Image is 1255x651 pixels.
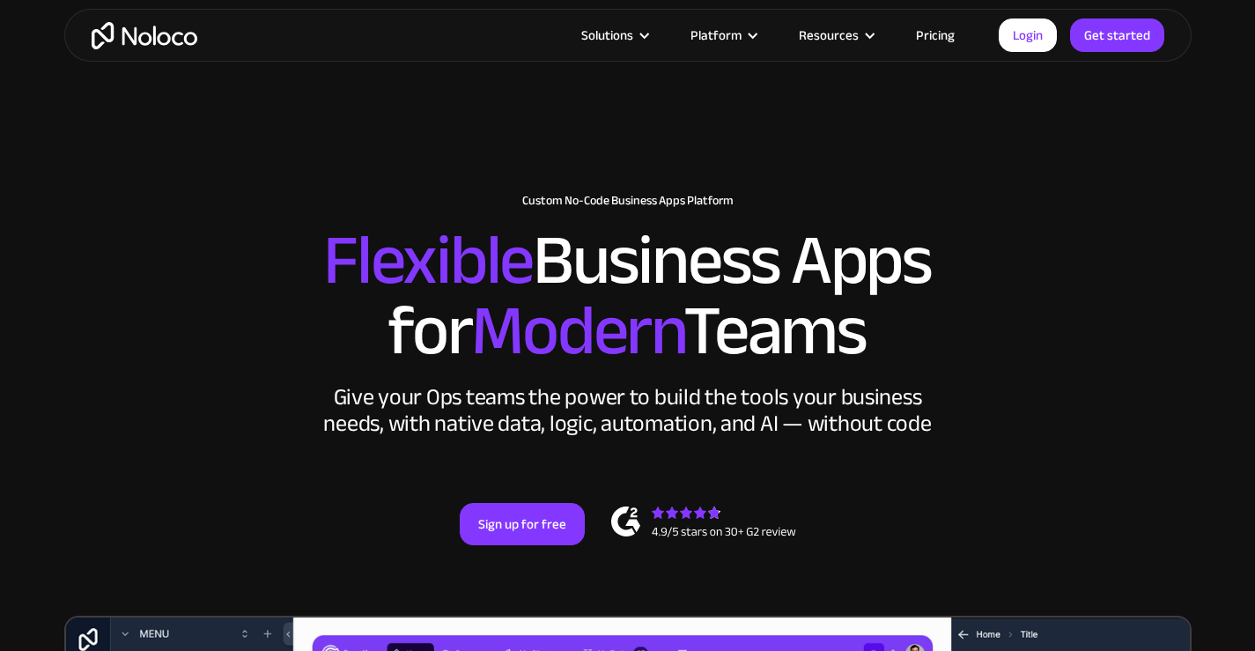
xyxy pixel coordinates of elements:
div: Give your Ops teams the power to build the tools your business needs, with native data, logic, au... [320,384,936,437]
span: Modern [471,265,683,396]
a: Login [999,18,1057,52]
div: Solutions [559,24,668,47]
h2: Business Apps for Teams [82,226,1174,366]
a: Sign up for free [460,503,585,545]
div: Resources [777,24,894,47]
h1: Custom No-Code Business Apps Platform [82,194,1174,208]
a: Get started [1070,18,1164,52]
span: Flexible [323,195,533,326]
div: Solutions [581,24,633,47]
div: Platform [668,24,777,47]
a: home [92,22,197,49]
div: Platform [690,24,742,47]
div: Resources [799,24,859,47]
a: Pricing [894,24,977,47]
